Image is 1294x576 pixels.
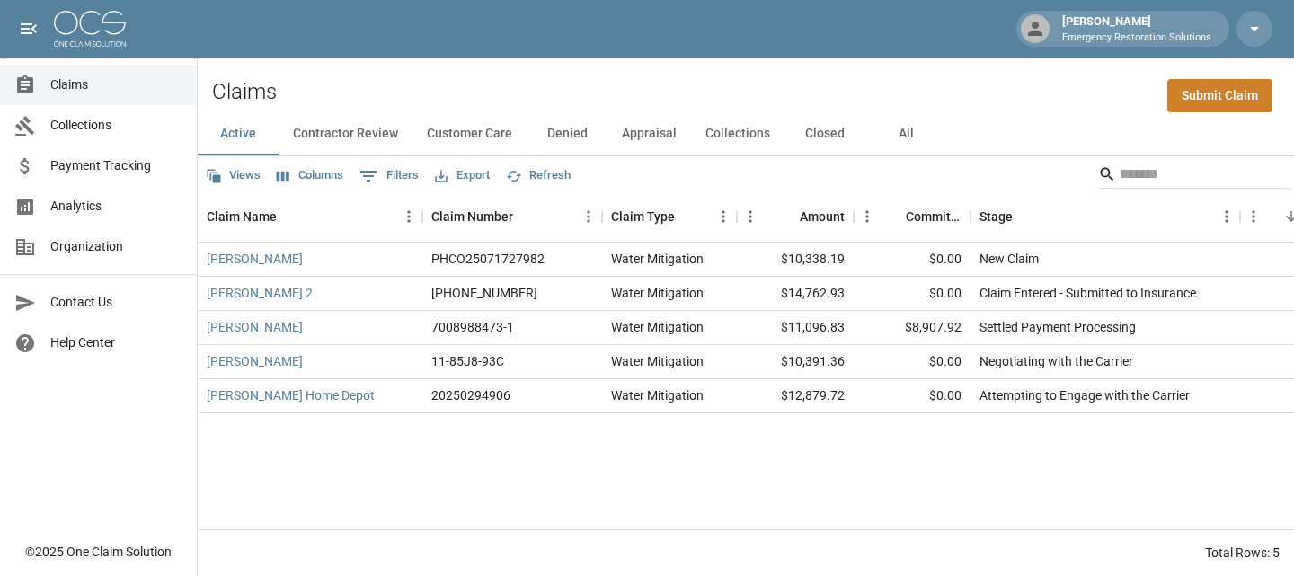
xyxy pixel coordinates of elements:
button: Menu [1240,203,1267,230]
div: Claim Type [602,191,737,242]
div: Stage [979,191,1013,242]
div: $0.00 [854,345,970,379]
h2: Claims [212,79,277,105]
p: Emergency Restoration Solutions [1062,31,1211,46]
a: [PERSON_NAME] Home Depot [207,386,375,404]
button: open drawer [11,11,47,47]
div: Water Mitigation [611,284,704,302]
button: Views [201,162,265,190]
div: Claim Name [198,191,422,242]
span: Payment Tracking [50,156,182,175]
button: Closed [784,112,865,155]
div: Amount [737,191,854,242]
div: © 2025 One Claim Solution [25,543,172,561]
button: Menu [854,203,881,230]
button: Customer Care [412,112,527,155]
div: Water Mitigation [611,352,704,370]
button: Menu [395,203,422,230]
div: $14,762.93 [737,277,854,311]
div: 300-0410183-2025 [431,284,537,302]
div: $0.00 [854,243,970,277]
div: New Claim [979,250,1039,268]
a: [PERSON_NAME] 2 [207,284,313,302]
div: $12,879.72 [737,379,854,413]
span: Collections [50,116,182,135]
button: Sort [513,204,538,229]
div: Committed Amount [906,191,962,242]
button: Menu [710,203,737,230]
button: Collections [691,112,784,155]
div: $10,391.36 [737,345,854,379]
a: [PERSON_NAME] [207,318,303,336]
a: Submit Claim [1167,79,1272,112]
div: dynamic tabs [198,112,1294,155]
div: Committed Amount [854,191,970,242]
div: $0.00 [854,379,970,413]
div: Claim Name [207,191,277,242]
button: Denied [527,112,607,155]
div: Total Rows: 5 [1205,544,1280,562]
div: Stage [970,191,1240,242]
button: Menu [575,203,602,230]
div: Water Mitigation [611,250,704,268]
button: Refresh [501,162,575,190]
div: Claim Entered - Submitted to Insurance [979,284,1196,302]
div: Search [1098,160,1290,192]
img: ocs-logo-white-transparent.png [54,11,126,47]
a: [PERSON_NAME] [207,250,303,268]
span: Help Center [50,333,182,352]
button: Appraisal [607,112,691,155]
div: Water Mitigation [611,386,704,404]
button: Select columns [272,162,348,190]
button: Show filters [355,162,423,191]
div: $0.00 [854,277,970,311]
button: Menu [737,203,764,230]
div: 11-85J8-93C [431,352,504,370]
button: Menu [1213,203,1240,230]
div: PHCO25071727982 [431,250,545,268]
span: Organization [50,237,182,256]
div: Attempting to Engage with the Carrier [979,386,1190,404]
button: Export [430,162,494,190]
div: Amount [800,191,845,242]
button: Active [198,112,279,155]
button: Contractor Review [279,112,412,155]
div: Claim Number [422,191,602,242]
div: 7008988473-1 [431,318,514,336]
div: [PERSON_NAME] [1055,13,1219,45]
div: Negotiating with the Carrier [979,352,1133,370]
div: Settled Payment Processing [979,318,1136,336]
a: [PERSON_NAME] [207,352,303,370]
button: Sort [277,204,302,229]
div: 20250294906 [431,386,510,404]
span: Claims [50,75,182,94]
div: $8,907.92 [854,311,970,345]
button: Sort [675,204,700,229]
span: Analytics [50,197,182,216]
button: Sort [1013,204,1038,229]
div: Claim Type [611,191,675,242]
button: All [865,112,946,155]
span: Contact Us [50,293,182,312]
div: $11,096.83 [737,311,854,345]
div: $10,338.19 [737,243,854,277]
button: Sort [775,204,800,229]
div: Water Mitigation [611,318,704,336]
div: Claim Number [431,191,513,242]
button: Sort [881,204,906,229]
